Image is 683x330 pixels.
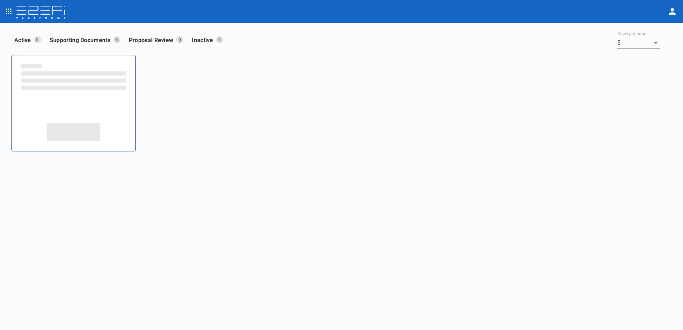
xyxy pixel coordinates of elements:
label: Rows per page: [617,31,647,37]
p: 0 [113,36,120,43]
div: 5 [617,37,660,49]
p: Supporting Documents [50,36,113,44]
p: 0 [34,36,41,43]
p: Inactive [192,36,216,44]
p: 0 [216,36,223,43]
p: 0 [176,36,183,43]
p: Active [14,36,34,44]
p: Proposal Review [129,36,176,44]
